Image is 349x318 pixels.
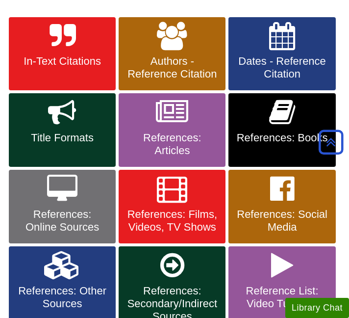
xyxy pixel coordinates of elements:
[9,170,116,243] a: References: Online Sources
[119,170,225,243] a: References: Films, Videos, TV Shows
[126,132,218,157] span: References: Articles
[228,93,335,167] a: References: Books
[126,208,218,234] span: References: Films, Videos, TV Shows
[315,135,347,149] a: Back to Top
[236,55,328,80] span: Dates - Reference Citation
[119,17,225,91] a: Authors - Reference Citation
[236,208,328,234] span: References: Social Media
[9,93,116,167] a: Title Formats
[119,93,225,167] a: References: Articles
[126,55,218,80] span: Authors - Reference Citation
[285,298,349,318] button: Library Chat
[16,285,108,310] span: References: Other Sources
[16,132,108,144] span: Title Formats
[236,285,328,310] span: Reference List: Video Tutorials
[236,132,328,144] span: References: Books
[9,17,116,91] a: In-Text Citations
[16,55,108,68] span: In-Text Citations
[16,208,108,234] span: References: Online Sources
[228,170,335,243] a: References: Social Media
[228,17,335,91] a: Dates - Reference Citation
